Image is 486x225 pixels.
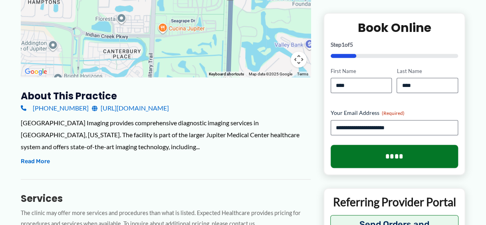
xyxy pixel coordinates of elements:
button: Keyboard shortcuts [209,71,244,77]
a: Open this area in Google Maps (opens a new window) [23,67,49,77]
span: 1 [341,41,345,48]
button: Read More [21,157,50,166]
a: [URL][DOMAIN_NAME] [92,102,169,114]
h3: Services [21,192,311,205]
a: Terms (opens in new tab) [297,72,308,76]
button: Map camera controls [291,51,307,67]
label: Last Name [397,67,458,75]
a: [PHONE_NUMBER] [21,102,89,114]
label: First Name [331,67,392,75]
img: Google [23,67,49,77]
span: 5 [350,41,353,48]
label: Your Email Address [331,109,458,117]
div: [GEOGRAPHIC_DATA] Imaging provides comprehensive diagnostic imaging services in [GEOGRAPHIC_DATA]... [21,117,311,152]
p: Step of [331,42,458,47]
p: Referring Provider Portal [330,195,458,209]
span: Map data ©2025 Google [249,72,292,76]
h2: Book Online [331,20,458,36]
h3: About this practice [21,90,311,102]
span: (Required) [382,111,405,116]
